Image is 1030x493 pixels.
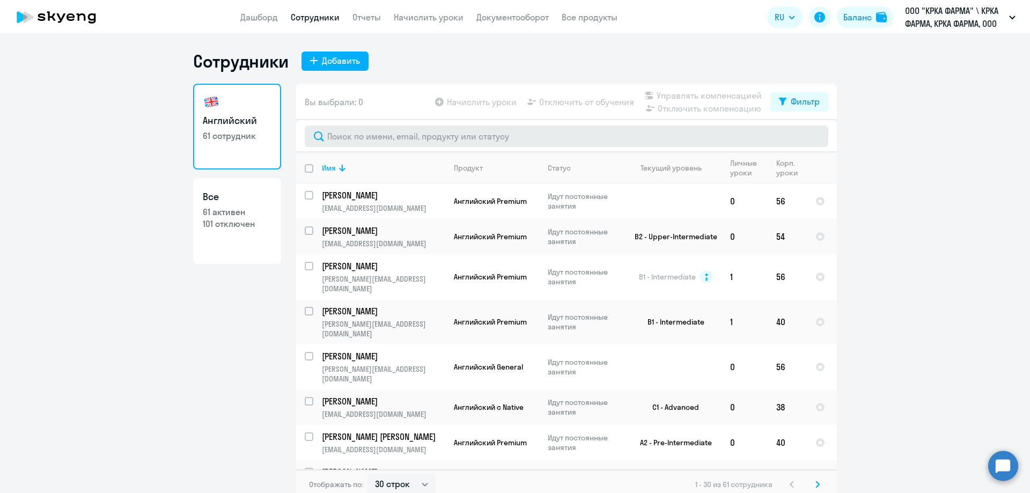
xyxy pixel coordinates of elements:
p: Идут постоянные занятия [548,267,621,286]
p: Идут постоянные занятия [548,312,621,332]
span: Английский Premium [454,232,527,241]
span: B1 - Intermediate [639,272,696,282]
p: [PERSON_NAME] [322,466,443,478]
p: Идут постоянные занятия [548,398,621,417]
button: Фильтр [770,92,828,112]
div: Личные уроки [730,158,760,178]
a: Начислить уроки [394,12,464,23]
td: 0 [722,425,768,460]
div: Баланс [843,11,872,24]
h1: Сотрудники [193,50,289,72]
div: Текущий уровень [641,163,702,173]
div: Текущий уровень [630,163,721,173]
a: Отчеты [352,12,381,23]
p: [PERSON_NAME] [322,395,443,407]
p: [EMAIL_ADDRESS][DOMAIN_NAME] [322,409,445,419]
div: Фильтр [791,95,820,108]
span: 1 - 30 из 61 сотрудника [695,480,772,489]
div: Имя [322,163,336,173]
td: 56 [768,183,807,219]
h3: Все [203,190,271,204]
p: [PERSON_NAME][EMAIL_ADDRESS][DOMAIN_NAME] [322,274,445,293]
div: Корп. уроки [776,158,799,178]
p: [PERSON_NAME] [PERSON_NAME] [322,431,443,443]
img: balance [876,12,887,23]
td: B2 - Upper-Intermediate [622,219,722,254]
div: Корп. уроки [776,158,806,178]
div: Личные уроки [730,158,767,178]
button: ООО "КРКА ФАРМА" \ КРКА ФАРМА, КРКА ФАРМА, ООО [900,4,1021,30]
td: 0 [722,389,768,425]
span: Отображать по: [309,480,363,489]
td: 54 [768,219,807,254]
span: Английский Premium [454,317,527,327]
div: Имя [322,163,445,173]
div: Статус [548,163,571,173]
p: [EMAIL_ADDRESS][DOMAIN_NAME] [322,445,445,454]
p: Идут постоянные занятия [548,468,621,488]
td: 0 [722,183,768,219]
td: 56 [768,344,807,389]
p: [PERSON_NAME] [322,350,443,362]
a: [PERSON_NAME] [322,395,445,407]
td: A2 - Pre-Intermediate [622,425,722,460]
span: Английский Premium [454,196,527,206]
a: [PERSON_NAME] [322,260,445,272]
td: 40 [768,425,807,460]
p: [EMAIL_ADDRESS][DOMAIN_NAME] [322,239,445,248]
td: 1 [722,299,768,344]
span: Английский с Native [454,402,524,412]
td: C1 - Advanced [622,389,722,425]
button: RU [767,6,803,28]
p: Идут постоянные занятия [548,357,621,377]
td: 40 [768,299,807,344]
a: Документооборот [476,12,549,23]
a: [PERSON_NAME] [322,466,445,478]
a: Английский61 сотрудник [193,84,281,170]
a: [PERSON_NAME] [322,305,445,317]
a: Дашборд [240,12,278,23]
input: Поиск по имени, email, продукту или статусу [305,126,828,147]
h3: Английский [203,114,271,128]
p: Идут постоянные занятия [548,433,621,452]
div: Продукт [454,163,539,173]
p: [EMAIL_ADDRESS][DOMAIN_NAME] [322,203,445,213]
a: [PERSON_NAME] [322,225,445,237]
button: Балансbalance [837,6,893,28]
p: 61 активен [203,206,271,218]
td: 0 [722,344,768,389]
p: [PERSON_NAME] [322,305,443,317]
p: [PERSON_NAME] [322,260,443,272]
span: Вы выбрали: 0 [305,95,363,108]
p: ООО "КРКА ФАРМА" \ КРКА ФАРМА, КРКА ФАРМА, ООО [905,4,1005,30]
p: Идут постоянные занятия [548,227,621,246]
a: Все61 активен101 отключен [193,178,281,264]
div: Продукт [454,163,483,173]
td: 1 [722,254,768,299]
a: Все продукты [562,12,617,23]
p: [PERSON_NAME] [322,189,443,201]
td: 38 [768,389,807,425]
span: Английский General [454,362,523,372]
span: RU [775,11,784,24]
a: [PERSON_NAME] [PERSON_NAME] [322,431,445,443]
a: [PERSON_NAME] [322,189,445,201]
span: Английский Premium [454,438,527,447]
img: english [203,93,220,111]
span: Английский Premium [454,272,527,282]
p: 101 отключен [203,218,271,230]
td: 0 [722,219,768,254]
p: [PERSON_NAME] [322,225,443,237]
p: Идут постоянные занятия [548,192,621,211]
a: [PERSON_NAME] [322,350,445,362]
p: 61 сотрудник [203,130,271,142]
div: Добавить [322,54,360,67]
p: [PERSON_NAME][EMAIL_ADDRESS][DOMAIN_NAME] [322,364,445,384]
p: [PERSON_NAME][EMAIL_ADDRESS][DOMAIN_NAME] [322,319,445,339]
button: Добавить [301,51,369,71]
td: 56 [768,254,807,299]
div: Статус [548,163,621,173]
a: Сотрудники [291,12,340,23]
td: B1 - Intermediate [622,299,722,344]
